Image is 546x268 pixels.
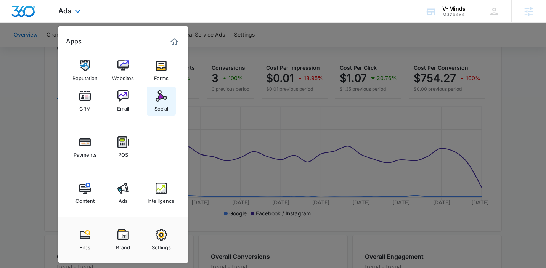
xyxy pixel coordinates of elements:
a: Payments [71,133,100,162]
img: logo_orange.svg [12,12,18,18]
a: Files [71,225,100,254]
a: Social [147,87,176,116]
a: Forms [147,56,176,85]
div: Domain: [DOMAIN_NAME] [20,20,84,26]
div: account name [442,6,466,12]
div: Reputation [72,71,98,81]
div: Content [75,194,95,204]
div: POS [118,148,128,158]
a: Ads [109,179,138,208]
div: Social [154,102,168,112]
div: Forms [154,71,169,81]
div: Domain Overview [29,45,68,50]
div: Email [117,102,129,112]
div: Files [79,241,90,250]
div: Settings [152,241,171,250]
div: Intelligence [148,194,175,204]
div: Websites [112,71,134,81]
div: Brand [116,241,130,250]
span: Ads [58,7,71,15]
a: Websites [109,56,138,85]
div: v 4.0.25 [21,12,37,18]
a: Reputation [71,56,100,85]
img: tab_keywords_by_traffic_grey.svg [76,44,82,50]
a: POS [109,133,138,162]
div: Keywords by Traffic [84,45,128,50]
a: Brand [109,225,138,254]
h2: Apps [66,38,82,45]
a: CRM [71,87,100,116]
a: Email [109,87,138,116]
div: CRM [79,102,91,112]
img: website_grey.svg [12,20,18,26]
a: Settings [147,225,176,254]
div: account id [442,12,466,17]
a: Content [71,179,100,208]
div: Ads [119,194,128,204]
img: tab_domain_overview_orange.svg [21,44,27,50]
a: Marketing 360® Dashboard [168,35,180,48]
div: Payments [74,148,96,158]
a: Intelligence [147,179,176,208]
